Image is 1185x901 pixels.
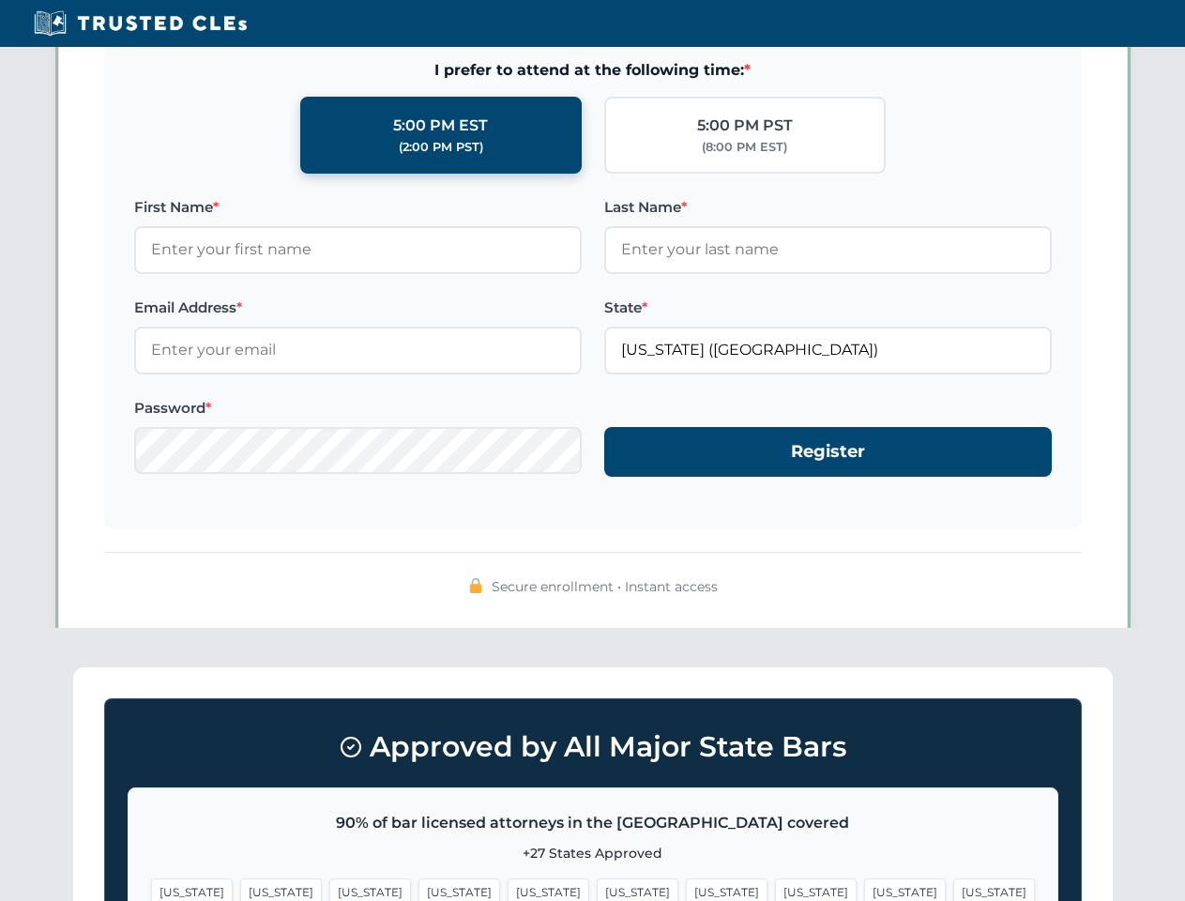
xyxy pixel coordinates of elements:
[134,196,582,219] label: First Name
[134,397,582,420] label: Password
[28,9,252,38] img: Trusted CLEs
[604,196,1052,219] label: Last Name
[134,58,1052,83] span: I prefer to attend at the following time:
[604,427,1052,477] button: Register
[128,722,1058,772] h3: Approved by All Major State Bars
[702,138,787,157] div: (8:00 PM EST)
[134,297,582,319] label: Email Address
[393,114,488,138] div: 5:00 PM EST
[604,327,1052,374] input: Florida (FL)
[492,576,718,597] span: Secure enrollment • Instant access
[604,297,1052,319] label: State
[697,114,793,138] div: 5:00 PM PST
[151,811,1035,835] p: 90% of bar licensed attorneys in the [GEOGRAPHIC_DATA] covered
[604,226,1052,273] input: Enter your last name
[134,327,582,374] input: Enter your email
[399,138,483,157] div: (2:00 PM PST)
[151,843,1035,863] p: +27 States Approved
[468,578,483,593] img: 🔒
[134,226,582,273] input: Enter your first name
